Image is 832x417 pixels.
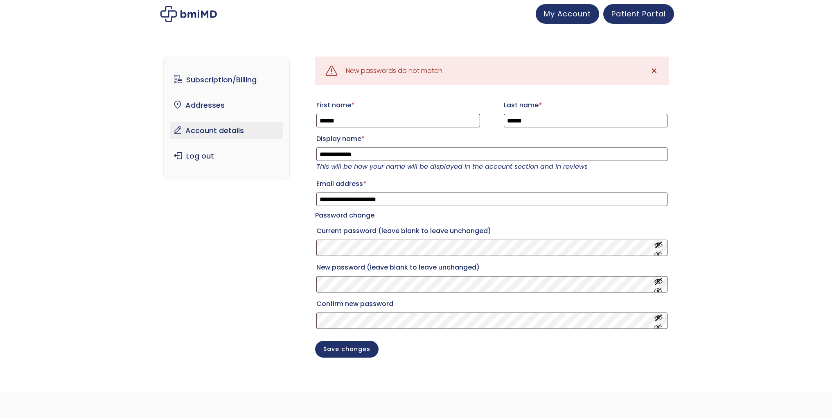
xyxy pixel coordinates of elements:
[544,9,591,19] span: My Account
[160,6,217,22] img: My account
[651,65,658,77] span: ✕
[654,240,663,256] button: Show password
[315,210,374,221] legend: Password change
[316,177,667,190] label: Email address
[170,71,283,88] a: Subscription/Billing
[170,147,283,165] a: Log out
[316,132,667,145] label: Display name
[163,57,290,179] nav: Account pages
[611,9,666,19] span: Patient Portal
[654,277,663,292] button: Show password
[346,65,444,77] div: New passwords do not match.
[654,313,663,329] button: Show password
[316,162,588,171] em: This will be how your name will be displayed in the account section and in reviews
[170,122,283,139] a: Account details
[603,4,674,24] a: Patient Portal
[316,297,667,310] label: Confirm new password
[315,341,379,358] button: Save changes
[316,224,667,238] label: Current password (leave blank to leave unchanged)
[316,261,667,274] label: New password (leave blank to leave unchanged)
[536,4,599,24] a: My Account
[316,99,480,112] label: First name
[170,97,283,114] a: Addresses
[504,99,667,112] label: Last name
[646,63,663,79] a: ✕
